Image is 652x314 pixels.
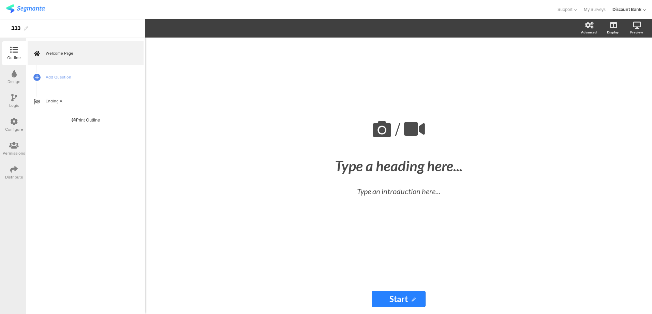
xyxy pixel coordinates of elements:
[372,291,426,307] input: Start
[630,30,643,35] div: Preview
[11,23,20,34] div: 333
[612,6,641,13] div: Discount Bank
[581,30,597,35] div: Advanced
[5,126,23,132] div: Configure
[8,78,20,85] div: Design
[5,174,23,180] div: Distribute
[279,186,518,197] div: Type an introduction here...
[6,4,45,13] img: segmanta logo
[28,41,144,65] a: Welcome Page
[607,30,619,35] div: Display
[28,89,144,113] a: Ending A
[3,150,25,156] div: Permissions
[558,6,573,13] span: Support
[7,55,21,61] div: Outline
[72,117,100,123] div: Print Outline
[9,102,19,109] div: Logic
[272,157,525,174] div: Type a heading here...
[46,74,133,81] span: Add Question
[395,116,400,143] span: /
[46,50,133,57] span: Welcome Page
[46,98,133,104] span: Ending A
